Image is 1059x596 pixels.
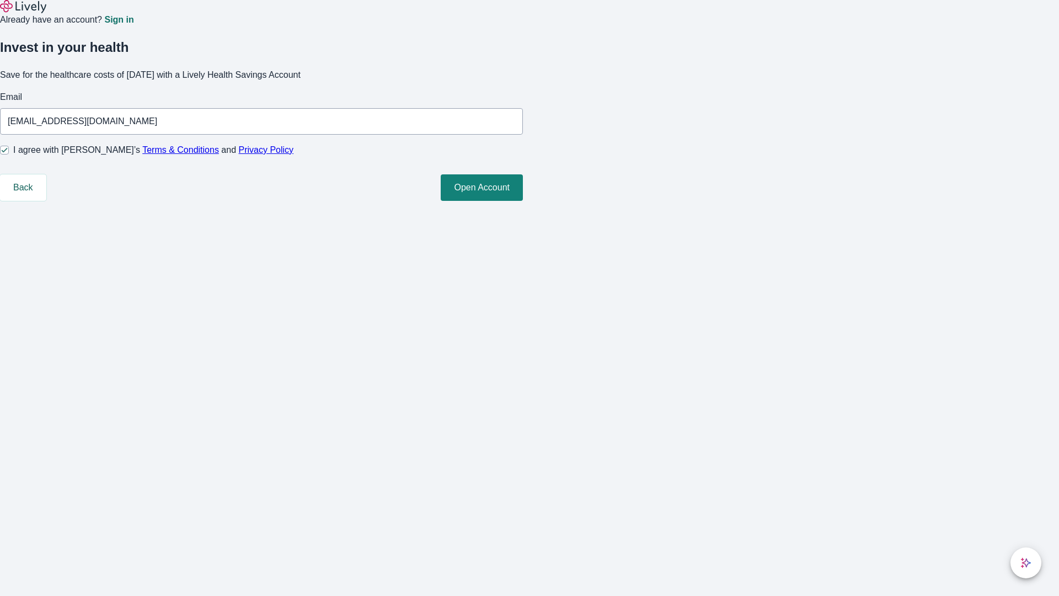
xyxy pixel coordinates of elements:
a: Privacy Policy [239,145,294,155]
button: chat [1010,547,1041,578]
button: Open Account [441,174,523,201]
a: Sign in [104,15,133,24]
svg: Lively AI Assistant [1020,557,1031,568]
span: I agree with [PERSON_NAME]’s and [13,143,293,157]
a: Terms & Conditions [142,145,219,155]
